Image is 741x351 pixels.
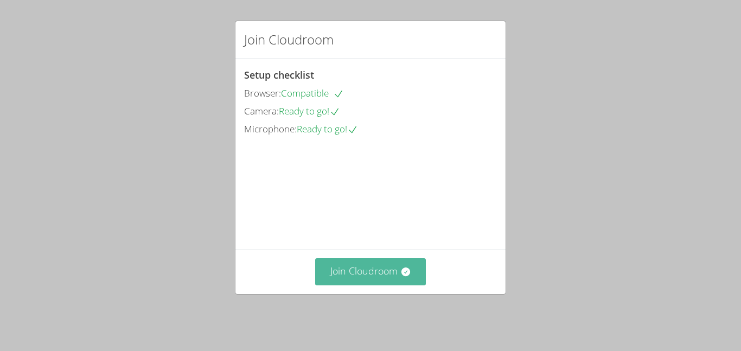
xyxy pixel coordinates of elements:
h2: Join Cloudroom [244,30,334,49]
span: Microphone: [244,123,297,135]
span: Ready to go! [279,105,340,117]
button: Join Cloudroom [315,258,426,285]
span: Ready to go! [297,123,358,135]
span: Compatible [281,87,344,99]
span: Camera: [244,105,279,117]
span: Setup checklist [244,68,314,81]
span: Browser: [244,87,281,99]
